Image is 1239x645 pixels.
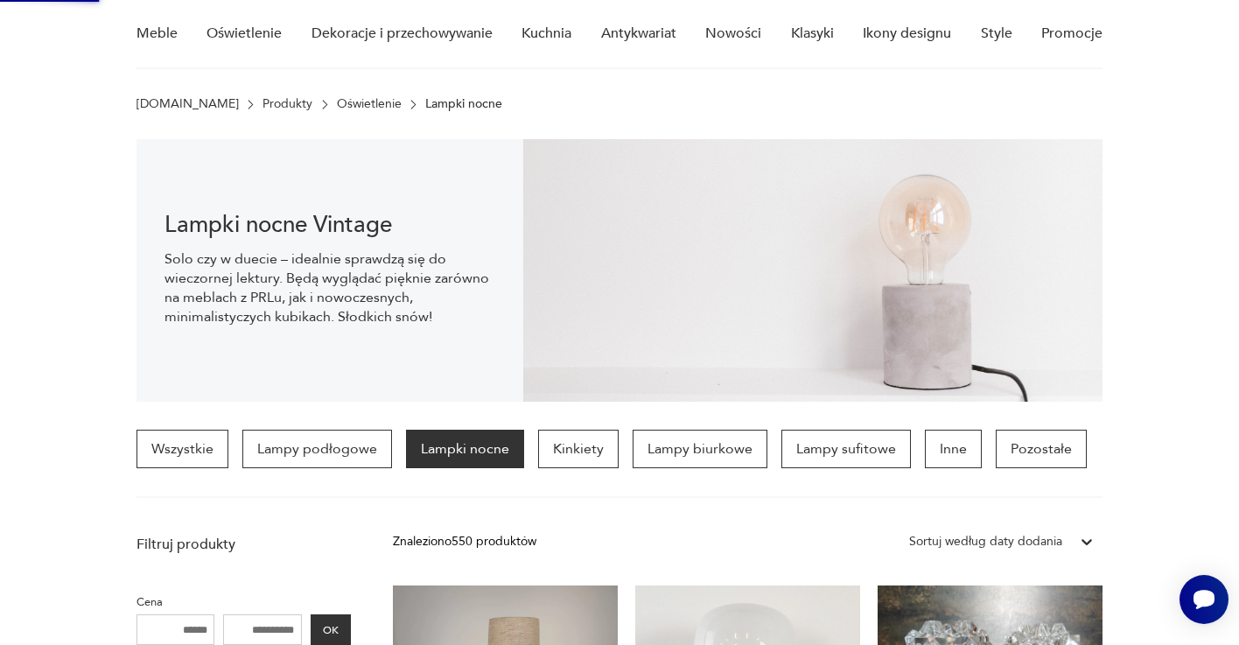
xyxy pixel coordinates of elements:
[242,430,392,468] a: Lampy podłogowe
[164,249,495,326] p: Solo czy w duecie – idealnie sprawdzą się do wieczornej lektury. Będą wyglądać pięknie zarówno na...
[633,430,767,468] a: Lampy biurkowe
[393,532,536,551] div: Znaleziono 550 produktów
[406,430,524,468] a: Lampki nocne
[311,614,351,645] button: OK
[337,97,402,111] a: Oświetlenie
[425,97,502,111] p: Lampki nocne
[538,430,619,468] a: Kinkiety
[925,430,982,468] a: Inne
[136,535,351,554] p: Filtruj produkty
[523,139,1103,402] img: Lampki nocne vintage
[1179,575,1228,624] iframe: Smartsupp widget button
[164,214,495,235] h1: Lampki nocne Vintage
[781,430,911,468] a: Lampy sufitowe
[996,430,1087,468] a: Pozostałe
[136,592,351,612] p: Cena
[262,97,312,111] a: Produkty
[136,97,239,111] a: [DOMAIN_NAME]
[136,430,228,468] a: Wszystkie
[909,532,1062,551] div: Sortuj według daty dodania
